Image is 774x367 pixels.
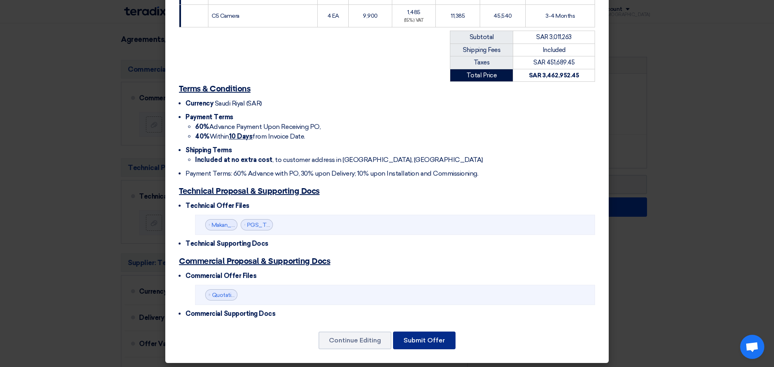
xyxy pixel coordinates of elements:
a: PGS_TECHNICAL_SUBMITAL_1757859302083.pdf [247,222,380,228]
span: Commercial Supporting Docs [185,310,276,317]
div: Open chat [740,335,764,359]
span: 3-4 Months [545,12,575,19]
strong: SAR 3,462,952.45 [529,72,579,79]
span: Shipping Terms [185,146,232,154]
u: Technical Proposal & Supporting Docs [179,187,320,195]
td: Taxes [450,56,513,69]
span: Advance Payment Upon Receiving PO, [195,123,320,131]
span: Saudi Riyal (SAR) [215,100,262,107]
span: 11,385 [451,12,465,19]
a: Makan_Company_Profile_1757859300779.pdf [212,222,331,228]
td: Shipping Fees [450,44,513,56]
span: Technical Supporting Docs [185,240,268,247]
span: SAR 451,689.45 [533,59,574,66]
button: Continue Editing [318,332,391,349]
span: 45,540 [493,12,512,19]
span: Technical Offer Files [185,202,250,209]
span: Currency [185,100,213,107]
u: 10 Days [229,133,253,140]
strong: 60% [195,123,209,131]
span: C5 Camera [212,12,239,19]
strong: 40% [195,133,210,140]
span: Payment Terms [185,113,233,121]
button: Submit Offer [393,332,456,349]
div: (15%) VAT [395,17,433,24]
span: Included [543,46,566,54]
td: SAR 3,011,263 [513,31,595,44]
td: Subtotal [450,31,513,44]
td: Total Price [450,69,513,82]
span: 9,900 [363,12,378,19]
u: Commercial Proposal & Supporting Docs [179,257,330,265]
span: 1,485 [407,9,420,16]
u: Terms & Conditions [179,85,250,93]
strong: Included at no extra cost [195,156,273,164]
li: , to customer address in [GEOGRAPHIC_DATA], [GEOGRAPHIC_DATA] [195,155,595,165]
li: Payment Terms: 60% Advance with PO, 30% upon Delivery; 10% upon Installation and Commissioning. [185,169,595,178]
span: Within from Invoice Date. [195,133,305,140]
span: Commercial Offer Files [185,272,256,280]
span: 4 EA [327,12,339,19]
a: Quotation__S_1757859287222.pdf [212,292,304,299]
